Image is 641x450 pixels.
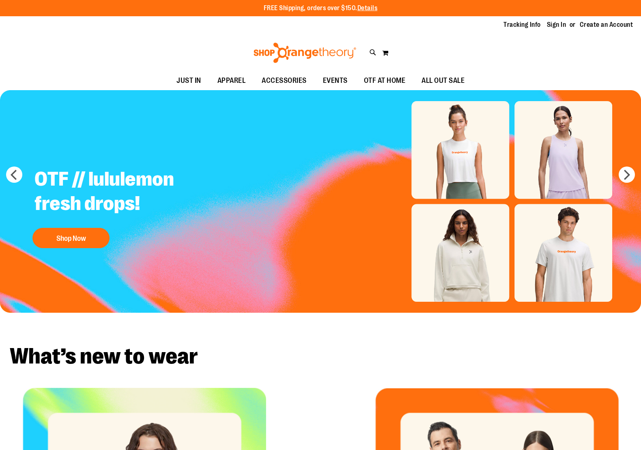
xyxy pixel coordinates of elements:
[580,20,633,29] a: Create an Account
[28,161,230,252] a: OTF // lululemon fresh drops! Shop Now
[503,20,541,29] a: Tracking Info
[422,71,465,90] span: ALL OUT SALE
[264,4,378,13] p: FREE Shipping, orders over $150.
[323,71,348,90] span: EVENTS
[217,71,246,90] span: APPAREL
[32,228,110,248] button: Shop Now
[262,71,307,90] span: ACCESSORIES
[176,71,201,90] span: JUST IN
[252,43,357,63] img: Shop Orangetheory
[619,167,635,183] button: next
[364,71,406,90] span: OTF AT HOME
[10,345,631,368] h2: What’s new to wear
[547,20,566,29] a: Sign In
[28,161,230,224] h2: OTF // lululemon fresh drops!
[6,167,22,183] button: prev
[357,4,378,12] a: Details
